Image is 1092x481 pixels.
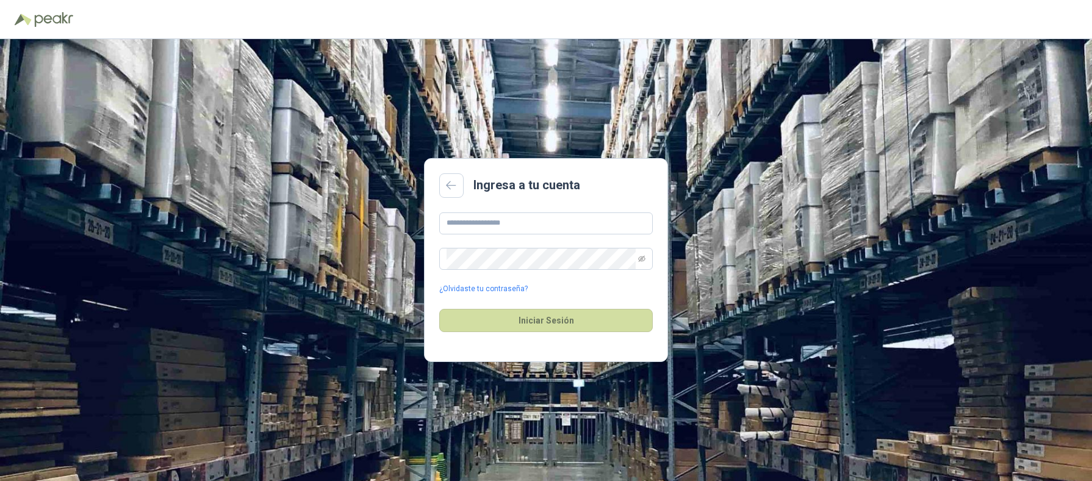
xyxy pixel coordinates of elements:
[439,309,653,332] button: Iniciar Sesión
[638,255,645,262] span: eye-invisible
[439,283,528,295] a: ¿Olvidaste tu contraseña?
[473,176,580,195] h2: Ingresa a tu cuenta
[34,12,73,27] img: Peakr
[15,13,32,26] img: Logo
